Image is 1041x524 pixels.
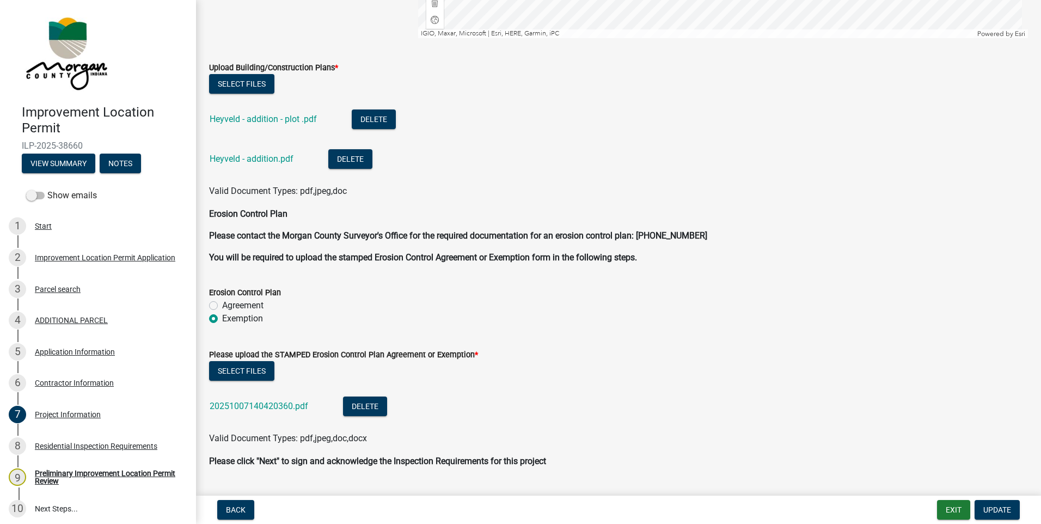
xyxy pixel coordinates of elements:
[9,343,26,361] div: 5
[210,401,308,411] a: 20251007140420360.pdf
[328,155,372,165] wm-modal-confirm: Delete Document
[9,374,26,392] div: 6
[222,312,263,325] label: Exemption
[209,361,274,381] button: Select files
[210,114,317,124] a: Heyveld - addition - plot .pdf
[1015,30,1025,38] a: Esri
[209,209,287,219] strong: Erosion Control Plan
[9,437,26,455] div: 8
[35,442,157,450] div: Residential Inspection Requirements
[100,154,141,173] button: Notes
[9,217,26,235] div: 1
[983,505,1011,514] span: Update
[22,141,174,151] span: ILP-2025-38660
[222,299,264,312] label: Agreement
[9,249,26,266] div: 2
[35,254,175,261] div: Improvement Location Permit Application
[209,186,347,196] span: Valid Document Types: pdf,jpeg,doc
[9,500,26,517] div: 10
[35,316,108,324] div: ADDITIONAL PARCEL
[343,402,387,412] wm-modal-confirm: Delete Document
[22,160,95,168] wm-modal-confirm: Summary
[975,500,1020,520] button: Update
[35,222,52,230] div: Start
[22,11,109,93] img: Morgan County, Indiana
[35,411,101,418] div: Project Information
[210,154,293,164] a: Heyveld - addition.pdf
[35,285,81,293] div: Parcel search
[975,29,1028,38] div: Powered by
[35,348,115,356] div: Application Information
[328,149,372,169] button: Delete
[226,505,246,514] span: Back
[9,312,26,329] div: 4
[9,406,26,423] div: 7
[9,468,26,486] div: 9
[343,397,387,416] button: Delete
[209,351,478,359] label: Please upload the STAMPED Erosion Control Plan Agreement or Exemption
[209,74,274,94] button: Select files
[209,230,707,241] strong: Please contact the Morgan County Surveyor's Office for the required documentation for an erosion ...
[35,379,114,387] div: Contractor Information
[22,105,187,136] h4: Improvement Location Permit
[937,500,970,520] button: Exit
[35,470,179,485] div: Preliminary Improvement Location Permit Review
[9,281,26,298] div: 3
[26,189,97,202] label: Show emails
[352,109,396,129] button: Delete
[217,500,254,520] button: Back
[352,115,396,125] wm-modal-confirm: Delete Document
[209,456,546,466] strong: Please click "Next" to sign and acknowledge the Inspection Requirements for this project
[209,252,637,263] strong: You will be required to upload the stamped Erosion Control Agreement or Exemption form in the fol...
[209,433,367,443] span: Valid Document Types: pdf,jpeg,doc,docx
[22,154,95,173] button: View Summary
[209,64,338,72] label: Upload Building/Construction Plans
[100,160,141,168] wm-modal-confirm: Notes
[418,29,975,38] div: IGIO, Maxar, Microsoft | Esri, HERE, Garmin, iPC
[209,289,281,297] label: Erosion Control Plan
